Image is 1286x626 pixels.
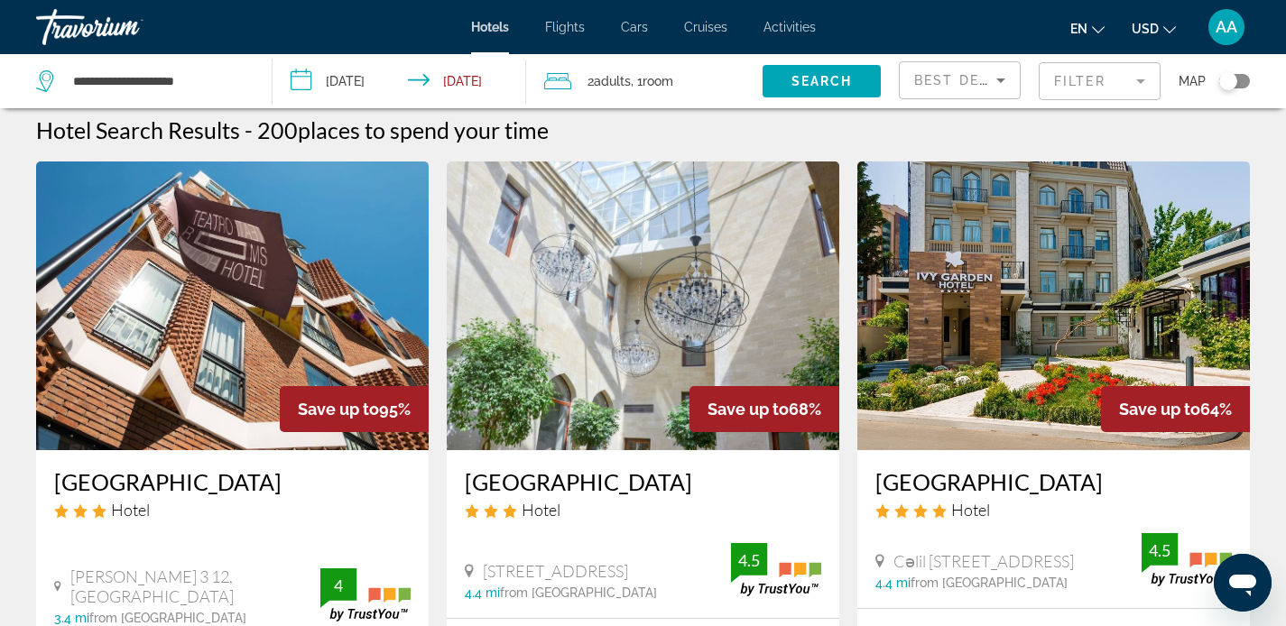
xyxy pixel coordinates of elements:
[857,161,1250,450] img: Hotel image
[731,549,767,571] div: 4.5
[1119,400,1200,419] span: Save up to
[1179,69,1206,94] span: Map
[298,116,549,143] span: places to spend your time
[320,575,356,596] div: 4
[1070,15,1105,41] button: Change language
[791,74,853,88] span: Search
[763,65,881,97] button: Search
[1142,533,1232,586] img: trustyou-badge.svg
[36,116,240,143] h1: Hotel Search Results
[1070,22,1087,36] span: en
[280,386,429,432] div: 95%
[875,500,1232,520] div: 4 star Hotel
[951,500,990,520] span: Hotel
[1132,15,1176,41] button: Change currency
[893,551,1074,571] span: Cəlil [STREET_ADDRESS]
[1203,8,1250,46] button: User Menu
[689,386,839,432] div: 68%
[465,500,821,520] div: 3 star Hotel
[465,468,821,495] a: [GEOGRAPHIC_DATA]
[631,69,673,94] span: , 1
[875,575,911,590] span: 4.4 mi
[911,575,1068,590] span: from [GEOGRAPHIC_DATA]
[1101,386,1250,432] div: 64%
[320,568,411,621] img: trustyou-badge.svg
[257,116,549,143] h2: 200
[70,566,320,606] span: [PERSON_NAME] 3 12, [GEOGRAPHIC_DATA]
[36,161,429,450] img: Hotel image
[621,20,648,34] a: Cars
[708,400,789,419] span: Save up to
[1206,73,1250,89] button: Toggle map
[471,20,509,34] a: Hotels
[684,20,727,34] a: Cruises
[245,116,253,143] span: -
[500,585,657,600] span: from [GEOGRAPHIC_DATA]
[545,20,585,34] a: Flights
[54,468,411,495] a: [GEOGRAPHIC_DATA]
[273,54,527,108] button: Check-in date: Sep 14, 2025 Check-out date: Sep 18, 2025
[1142,539,1178,561] div: 4.5
[731,543,821,596] img: trustyou-badge.svg
[914,73,1008,87] span: Best Deals
[89,611,246,625] span: from [GEOGRAPHIC_DATA]
[54,611,89,625] span: 3.4 mi
[483,561,628,581] span: [STREET_ADDRESS]
[54,500,411,520] div: 3 star Hotel
[763,20,816,34] a: Activities
[1039,61,1161,101] button: Filter
[298,400,379,419] span: Save up to
[111,500,150,520] span: Hotel
[526,54,763,108] button: Travelers: 2 adults, 0 children
[914,69,1005,91] mat-select: Sort by
[1216,18,1237,36] span: AA
[875,468,1232,495] a: [GEOGRAPHIC_DATA]
[36,4,217,51] a: Travorium
[643,74,673,88] span: Room
[1132,22,1159,36] span: USD
[594,74,631,88] span: Adults
[1214,554,1272,612] iframe: Кнопка запуска окна обмена сообщениями
[587,69,631,94] span: 2
[447,161,839,450] img: Hotel image
[465,585,500,600] span: 4.4 mi
[522,500,560,520] span: Hotel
